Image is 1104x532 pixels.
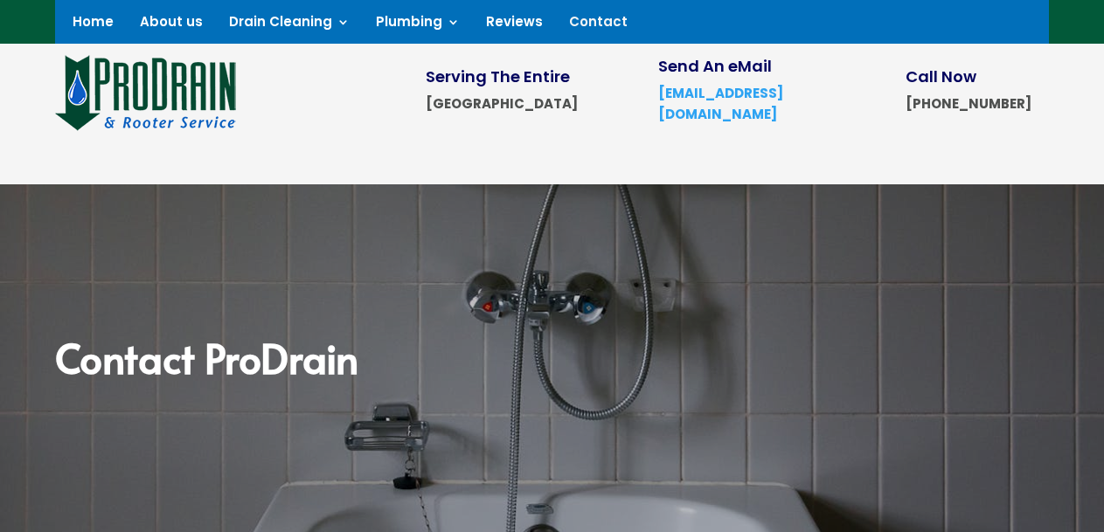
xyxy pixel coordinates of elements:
span: Call Now [906,66,976,87]
a: About us [140,16,203,35]
a: Contact [569,16,628,35]
span: Serving The Entire [426,66,570,87]
img: site-logo-100h [55,52,238,131]
span: Send An eMail [658,55,772,77]
a: Drain Cleaning [229,16,350,35]
strong: [PHONE_NUMBER] [906,94,1031,113]
a: [EMAIL_ADDRESS][DOMAIN_NAME] [658,84,783,123]
strong: [GEOGRAPHIC_DATA] [426,94,578,113]
a: Reviews [486,16,543,35]
h2: Contact ProDrain [55,337,1049,386]
a: Home [73,16,114,35]
a: Plumbing [376,16,460,35]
